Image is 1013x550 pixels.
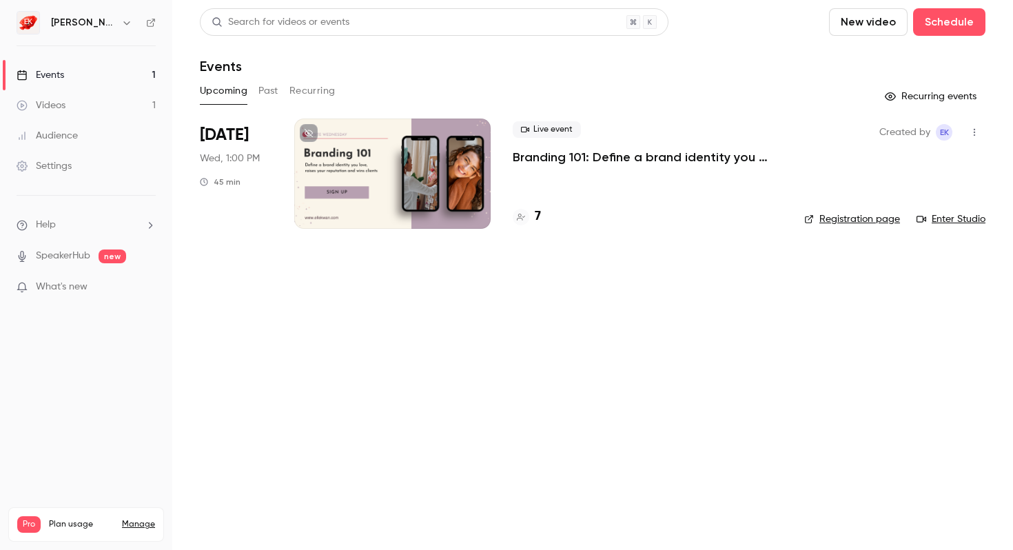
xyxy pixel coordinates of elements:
div: Domain Overview [52,81,123,90]
span: Help [36,218,56,232]
img: tab_domain_overview_orange.svg [37,80,48,91]
img: logo_orange.svg [22,22,33,33]
span: Plan usage [49,519,114,530]
a: Manage [122,519,155,530]
div: v 4.0.25 [39,22,68,33]
div: Domain: [DOMAIN_NAME] [36,36,152,47]
div: Sep 3 Wed, 1:00 PM (Asia/Hong Kong) [200,119,272,229]
span: [DATE] [200,124,249,146]
div: Keywords by Traffic [152,81,232,90]
a: Registration page [804,212,900,226]
button: New video [829,8,908,36]
div: 45 min [200,176,241,187]
a: Branding 101: Define a brand identity you love, raises your reputation & wins you clients [513,149,782,165]
div: Search for videos or events [212,15,349,30]
img: website_grey.svg [22,36,33,47]
img: Elle Kwan Studio [17,12,39,34]
span: Elle Kwan [936,124,952,141]
div: Videos [17,99,65,112]
a: SpeakerHub [36,249,90,263]
h1: Events [200,58,242,74]
span: Live event [513,121,581,138]
div: Events [17,68,64,82]
button: Upcoming [200,80,247,102]
span: Pro [17,516,41,533]
span: What's new [36,280,88,294]
button: Past [258,80,278,102]
span: EK [940,124,949,141]
button: Recurring events [879,85,985,108]
div: Settings [17,159,72,173]
div: Audience [17,129,78,143]
h6: [PERSON_NAME] Studio [51,16,116,30]
button: Schedule [913,8,985,36]
a: Enter Studio [917,212,985,226]
span: Created by [879,124,930,141]
h4: 7 [535,207,541,226]
img: tab_keywords_by_traffic_grey.svg [137,80,148,91]
a: 7 [513,207,541,226]
li: help-dropdown-opener [17,218,156,232]
span: Wed, 1:00 PM [200,152,260,165]
button: Recurring [289,80,336,102]
iframe: Noticeable Trigger [139,281,156,294]
span: new [99,249,126,263]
